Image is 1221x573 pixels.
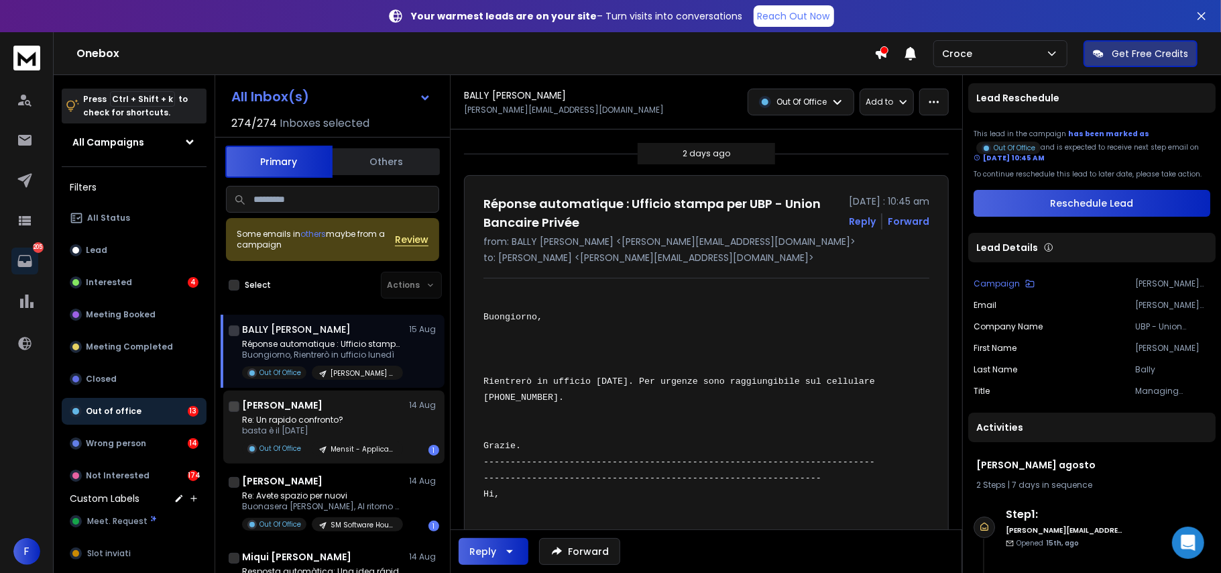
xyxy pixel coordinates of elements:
h1: BALLY [PERSON_NAME] [464,89,566,102]
p: 14 Aug [409,552,439,562]
button: Meet. Request [62,508,207,535]
p: [PERSON_NAME] agosto [1135,278,1210,289]
label: Select [245,280,271,291]
p: from: BALLY [PERSON_NAME] <[PERSON_NAME][EMAIL_ADDRESS][DOMAIN_NAME]> [483,235,929,248]
h1: BALLY [PERSON_NAME] [242,323,351,336]
p: Croce [942,47,978,60]
p: Re: Avete spazio per nuovi [242,490,403,501]
p: Out Of Office [259,444,301,454]
p: Opened [1016,538,1079,548]
p: Closed [86,374,117,384]
h1: [PERSON_NAME] [242,399,323,412]
h6: Step 1 : [1006,507,1123,523]
p: Last Name [974,364,1017,375]
h1: [PERSON_NAME] agosto [976,458,1208,472]
div: Open Intercom Messenger [1172,527,1204,559]
p: Wrong person [86,438,146,449]
p: Meeting Booked [86,309,156,320]
div: This lead in the campaign and is expected to receive next step email on [974,129,1210,164]
p: [PERSON_NAME] agosto [331,368,395,378]
button: All Inbox(s) [221,83,442,110]
p: Réponse automatique : Ufficio stampa per [242,339,403,350]
p: [PERSON_NAME][EMAIL_ADDRESS][DOMAIN_NAME] [464,105,664,115]
h3: Filters [62,178,207,197]
p: Out Of Office [259,519,301,529]
h1: Miqui [PERSON_NAME] [242,550,351,564]
div: 14 [188,438,198,449]
h6: [PERSON_NAME][EMAIL_ADDRESS][DOMAIN_NAME] [1006,525,1123,535]
p: To continue reschedule this lead to later date, please take action. [974,169,1210,179]
p: Mensit - Application Maintenance [331,444,395,454]
p: First Name [974,343,1016,354]
p: Not Interested [86,470,150,481]
p: Bally [1135,364,1210,375]
p: Add to [866,97,893,107]
button: Wrong person14 [62,430,207,457]
h1: All Campaigns [72,136,144,149]
button: All Campaigns [62,129,207,156]
p: Buongiorno, Rientrerò in ufficio lunedì [242,350,403,360]
button: Others [333,147,440,176]
span: others [300,228,326,240]
button: Meeting Booked [62,301,207,328]
span: 7 days in sequence [1012,479,1092,490]
button: Get Free Credits [1084,40,1198,67]
p: Lead Details [976,241,1038,254]
button: Out of office13 [62,398,207,425]
span: Meet. Request [87,516,148,527]
button: Review [395,233,428,246]
span: has been marked as [1068,129,1149,139]
p: basta è il [DATE] [242,425,403,436]
p: 15 Aug [409,324,439,335]
button: F [13,538,40,565]
p: Out Of Office [259,368,301,378]
div: Activities [968,413,1216,442]
h1: All Inbox(s) [231,90,309,103]
p: Company Name [974,321,1043,332]
p: to: [PERSON_NAME] <[PERSON_NAME][EMAIL_ADDRESS][DOMAIN_NAME]> [483,251,929,264]
div: 174 [188,470,198,481]
h1: [PERSON_NAME] [242,474,323,488]
p: Out Of Office [994,143,1035,153]
div: 13 [188,406,198,417]
img: logo [13,46,40,70]
p: Press to check for shortcuts. [83,93,188,119]
span: Rientrerò in ufficio [DATE]. Per urgenze sono raggiungibile sul cellulare [PHONE_NUMBER]. [483,376,880,403]
p: Lead Reschedule [976,91,1059,105]
p: Meeting Completed [86,342,173,352]
button: Reply [459,538,528,565]
div: | [976,480,1208,490]
div: Reply [469,545,496,558]
p: Out Of Office [776,97,827,107]
p: – Turn visits into conversations [412,9,743,23]
div: Some emails in maybe from a campaign [237,229,395,250]
button: Lead [62,237,207,264]
button: Reschedule Lead [974,190,1210,217]
h3: Inboxes selected [280,115,369,132]
p: Lead [86,245,107,256]
div: 4 [188,277,198,288]
button: Forward [539,538,620,565]
a: Reach Out Now [754,5,834,27]
p: SM Software House & IT [331,520,395,530]
p: 14 Aug [409,400,439,411]
button: Meeting Completed [62,333,207,360]
p: Out of office [86,406,141,417]
p: 205 [33,242,44,253]
button: Slot inviati [62,540,207,567]
button: Interested4 [62,269,207,296]
div: 1 [428,445,439,456]
a: 205 [11,248,38,274]
p: All Status [87,213,130,223]
div: 1 [428,521,439,531]
span: 2 Steps [976,479,1006,490]
h1: Réponse automatique : Ufficio stampa per UBP - Union Bancaire Privée [483,195,841,232]
p: Buonasera [PERSON_NAME], Al ritorno dalle [242,501,403,512]
div: Forward [888,215,929,228]
p: [PERSON_NAME][EMAIL_ADDRESS][DOMAIN_NAME] [1135,300,1210,311]
button: Primary [225,146,333,178]
span: Slot inviati [87,548,131,559]
span: Buongiorno, [483,312,542,322]
p: 2 days ago [683,148,730,159]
